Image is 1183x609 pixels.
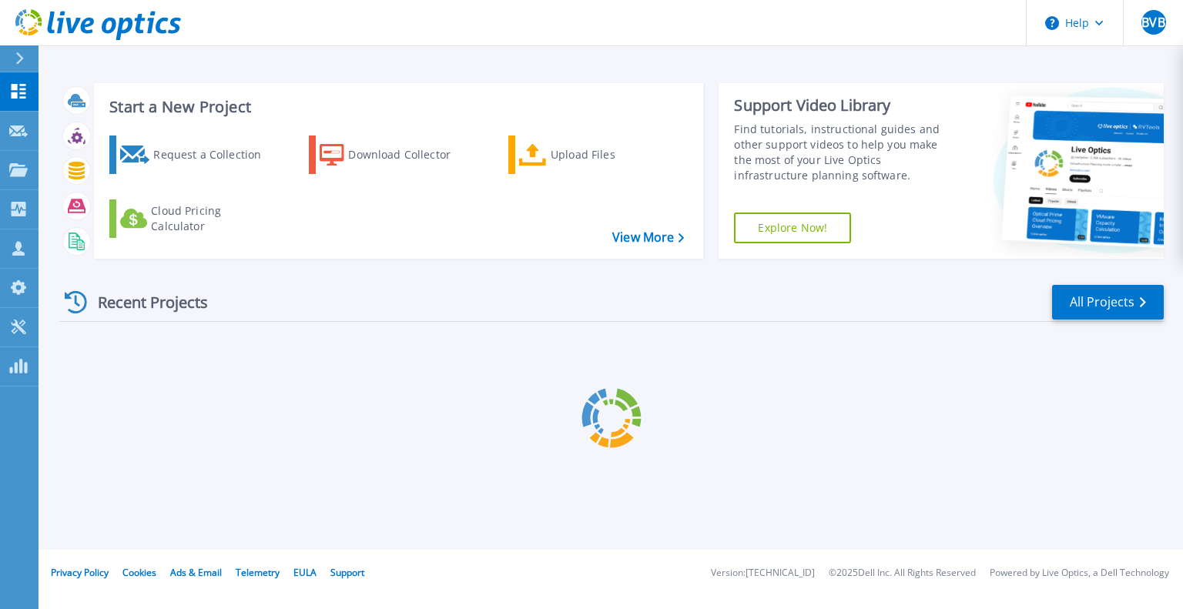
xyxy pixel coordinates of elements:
li: Powered by Live Optics, a Dell Technology [990,568,1169,578]
a: View More [612,230,684,245]
li: Version: [TECHNICAL_ID] [711,568,815,578]
div: Support Video Library [734,95,957,115]
span: BVB [1141,16,1165,28]
div: Find tutorials, instructional guides and other support videos to help you make the most of your L... [734,122,957,183]
a: Explore Now! [734,212,851,243]
a: Privacy Policy [51,566,109,579]
a: All Projects [1052,285,1164,320]
div: Recent Projects [59,283,229,321]
div: Cloud Pricing Calculator [151,203,274,234]
a: Ads & Email [170,566,222,579]
a: Download Collector [309,136,481,174]
li: © 2025 Dell Inc. All Rights Reserved [829,568,976,578]
a: Request a Collection [109,136,281,174]
a: Cloud Pricing Calculator [109,199,281,238]
div: Download Collector [348,139,471,170]
h3: Start a New Project [109,99,684,115]
a: Cookies [122,566,156,579]
a: Telemetry [236,566,280,579]
a: Upload Files [508,136,680,174]
div: Request a Collection [153,139,276,170]
a: Support [330,566,364,579]
div: Upload Files [551,139,674,170]
a: EULA [293,566,317,579]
